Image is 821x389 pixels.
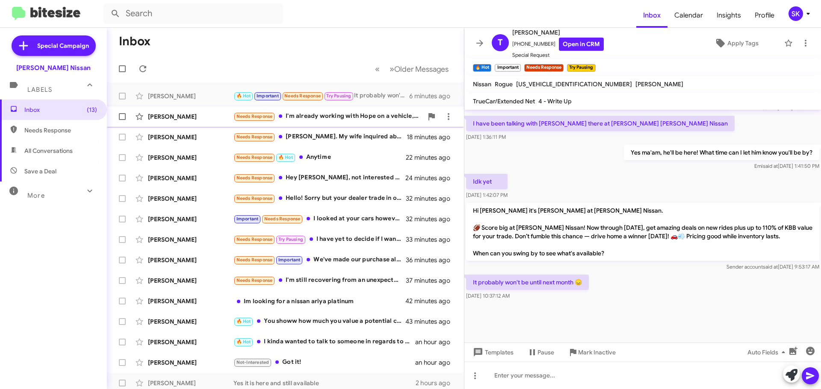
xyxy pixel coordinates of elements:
span: [DATE] 1:36:11 PM [466,134,506,140]
span: said at [763,263,778,270]
div: It probably won't be until next month 😞 [233,91,409,101]
button: Apply Tags [692,35,780,51]
div: [PERSON_NAME] [148,256,233,264]
div: We've made our purchase already. Thanks! [233,255,406,265]
div: I'm still recovering from an unexpected injury, so don't know when I'll be about again [233,275,406,285]
span: Special Request [512,51,604,59]
button: Previous [370,60,385,78]
span: Needs Response [236,175,273,181]
div: SK [789,6,803,21]
span: [DATE] 1:42:07 PM [466,192,508,198]
button: Templates [464,345,520,360]
a: Insights [710,3,748,28]
p: It probably won't be until next month 😞 [466,275,589,290]
div: 36 minutes ago [406,256,457,264]
span: [US_VEHICLE_IDENTIFICATION_NUMBER] [516,80,632,88]
span: Auto Fields [747,345,789,360]
span: Labels [27,86,52,94]
div: Hey [PERSON_NAME], not interested in coming until i get an agreement for the price im looking for [233,173,406,183]
span: Apply Tags [727,35,759,51]
span: 4 - Write Up [538,97,572,105]
nav: Page navigation example [370,60,454,78]
h1: Inbox [119,35,151,48]
p: Yes ma'am, he'll be here! What time can I let him know you'll be by? [624,145,819,160]
span: Needs Response [236,237,273,242]
span: Templates [471,345,514,360]
span: Needs Response [236,257,273,263]
span: [PERSON_NAME] [512,27,604,38]
span: Needs Response [24,126,97,135]
div: an hour ago [415,338,457,346]
span: Try Pausing [278,237,303,242]
div: [PERSON_NAME] [148,358,233,367]
span: Special Campaign [37,41,89,50]
div: [PERSON_NAME] [148,297,233,305]
div: 22 minutes ago [406,153,457,162]
span: [PHONE_NUMBER] [512,38,604,51]
span: Needs Response [236,114,273,119]
small: Try Pausing [567,64,595,72]
span: Emi [DATE] 1:41:50 PM [754,163,819,169]
span: Sender account [DATE] 9:53:17 AM [726,263,819,270]
span: Needs Response [284,93,321,99]
div: [PERSON_NAME] [148,194,233,203]
a: Inbox [636,3,667,28]
div: 24 minutes ago [406,174,457,182]
div: [PERSON_NAME] [148,276,233,285]
div: [PERSON_NAME] Nissan [16,64,91,72]
div: You showw how much you value a potential customer [233,316,406,326]
div: [PERSON_NAME] [148,317,233,326]
span: Try Pausing [326,93,351,99]
span: Needs Response [236,278,273,283]
div: 37 minutes ago [406,276,457,285]
span: Important [236,216,259,222]
div: Anytime [233,152,406,162]
div: Yes it is here and still available [233,379,416,387]
span: [DATE] 10:37:12 AM [466,292,510,299]
small: Needs Response [524,64,564,72]
div: Im looking for a nissan ariya platinum [233,297,406,305]
span: All Conversations [24,146,73,155]
span: « [375,64,380,74]
small: 🔥 Hot [473,64,491,72]
div: [PERSON_NAME] [148,235,233,244]
a: Profile [748,3,781,28]
span: 🔥 Hot [236,339,251,345]
div: [PERSON_NAME] [148,112,233,121]
small: Important [495,64,520,72]
span: Needs Response [236,134,273,140]
p: I have been talking with [PERSON_NAME] there at [PERSON_NAME] [PERSON_NAME] Nissan [466,116,735,131]
span: said at [763,163,778,169]
button: Next [384,60,454,78]
span: Pause [537,345,554,360]
span: 🔥 Hot [278,155,293,160]
div: 6 minutes ago [409,92,457,100]
div: 43 minutes ago [406,317,457,326]
span: 🔥 Hot [236,93,251,99]
button: Pause [520,345,561,360]
button: Mark Inactive [561,345,623,360]
a: Calendar [667,3,710,28]
span: Important [278,257,301,263]
a: Open in CRM [559,38,604,51]
button: Auto Fields [741,345,795,360]
span: Needs Response [236,196,273,201]
span: Nissan [473,80,491,88]
div: I'm already working with Hope on a vehicle, but thank you [233,111,423,121]
a: Special Campaign [12,35,96,56]
div: 32 minutes ago [406,194,457,203]
div: 32 minutes ago [406,215,457,223]
span: Inbox [24,105,97,114]
span: Older Messages [394,64,449,74]
div: [PERSON_NAME] [148,92,233,100]
p: Hi [PERSON_NAME] it's [PERSON_NAME] at [PERSON_NAME] Nissan. 🏈 Score big at [PERSON_NAME] Nissan!... [466,203,819,261]
div: [PERSON_NAME] [148,338,233,346]
div: I kinda wanted to talk to someone in regards to being able to finance. I have no trade, not amazi... [233,337,415,347]
div: [PERSON_NAME] [148,379,233,387]
span: Not-Interested [236,360,269,365]
button: SK [781,6,812,21]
